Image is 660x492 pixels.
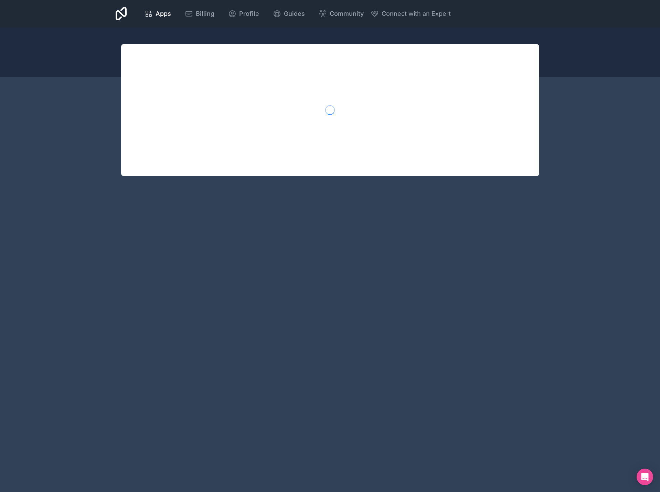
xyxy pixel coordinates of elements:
[179,6,220,21] a: Billing
[330,9,364,19] span: Community
[223,6,265,21] a: Profile
[284,9,305,19] span: Guides
[313,6,369,21] a: Community
[239,9,259,19] span: Profile
[156,9,171,19] span: Apps
[196,9,214,19] span: Billing
[139,6,177,21] a: Apps
[382,9,451,19] span: Connect with an Expert
[637,469,653,485] div: Open Intercom Messenger
[267,6,310,21] a: Guides
[371,9,451,19] button: Connect with an Expert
